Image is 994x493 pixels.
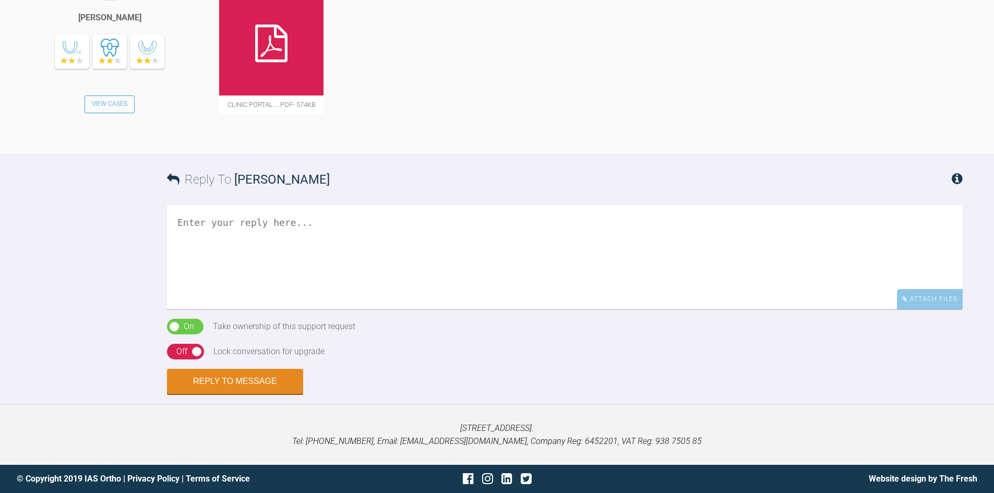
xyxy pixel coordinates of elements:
h3: Reply To [167,170,330,189]
span: Clinic Portal ….pdf - 574KB [219,95,324,114]
div: Take ownership of this support request [213,320,355,333]
div: On [184,320,194,333]
button: Reply to Message [167,369,303,394]
div: Attach Files [897,289,963,309]
span: [PERSON_NAME] [234,172,330,187]
p: [STREET_ADDRESS]. Tel: [PHONE_NUMBER], Email: [EMAIL_ADDRESS][DOMAIN_NAME], Company Reg: 6452201,... [17,422,977,448]
a: Terms of Service [186,474,250,484]
a: Privacy Policy [127,474,179,484]
div: Lock conversation for upgrade [213,345,325,358]
div: Off [176,345,187,358]
div: [PERSON_NAME] [78,11,141,25]
div: © Copyright 2019 IAS Ortho | | [17,472,337,486]
a: Website design by The Fresh [869,474,977,484]
a: View Cases [85,95,135,113]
